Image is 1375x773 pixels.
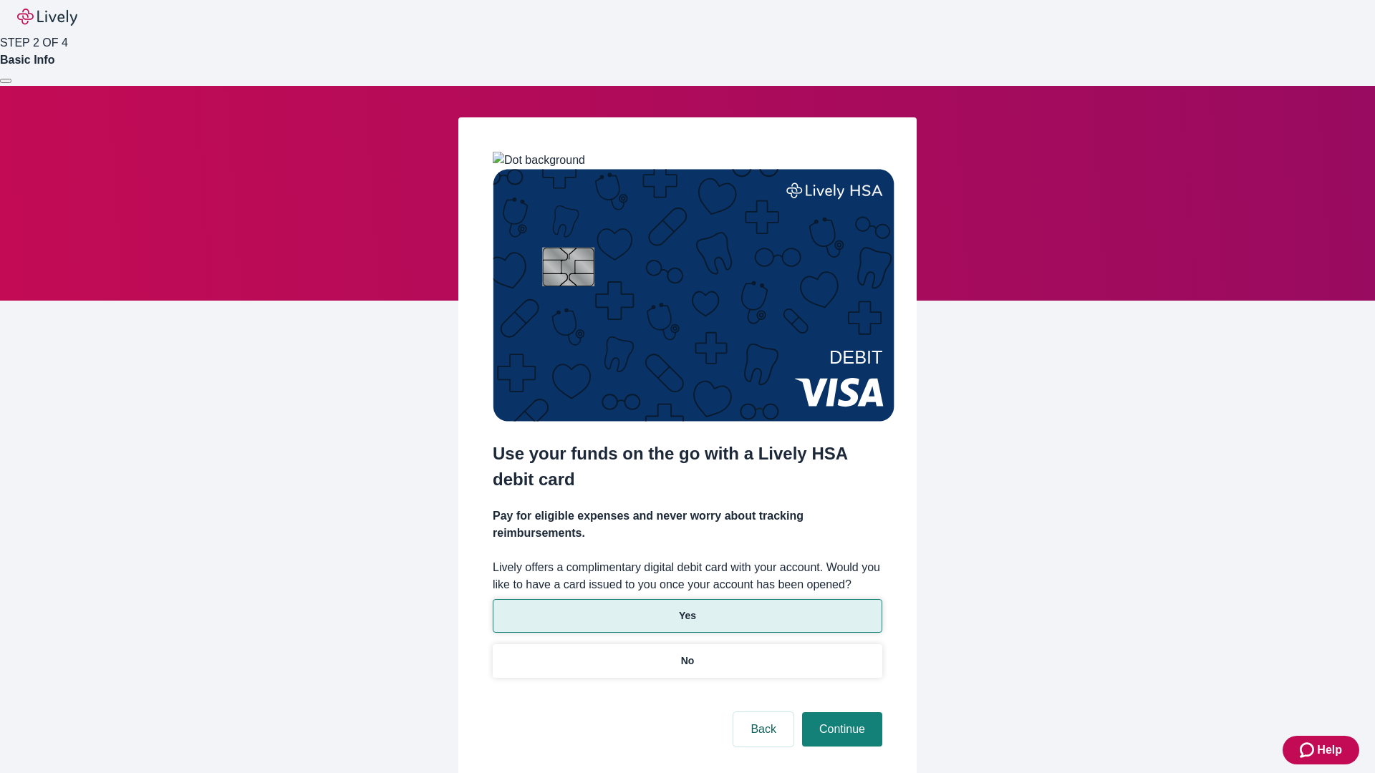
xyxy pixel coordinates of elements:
[681,653,695,669] p: No
[802,712,882,747] button: Continue
[493,169,894,422] img: Debit card
[493,441,882,492] h2: Use your funds on the go with a Lively HSA debit card
[733,712,793,747] button: Back
[493,644,882,678] button: No
[1317,742,1342,759] span: Help
[493,599,882,633] button: Yes
[493,507,882,542] h4: Pay for eligible expenses and never worry about tracking reimbursements.
[679,608,696,623] p: Yes
[17,9,77,26] img: Lively
[493,152,585,169] img: Dot background
[493,559,882,593] label: Lively offers a complimentary digital debit card with your account. Would you like to have a card...
[1300,742,1317,759] svg: Zendesk support icon
[1283,736,1359,764] button: Zendesk support iconHelp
